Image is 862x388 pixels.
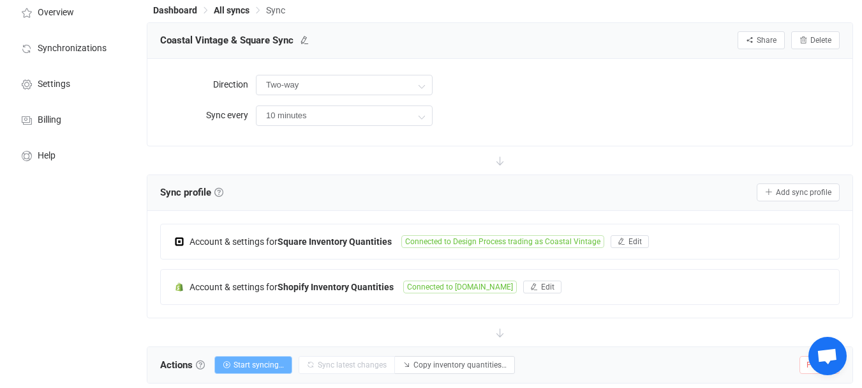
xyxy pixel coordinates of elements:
span: Coastal Vintage & Square Sync [160,31,294,50]
a: Help [6,137,134,173]
span: Add sync profile [776,188,831,197]
span: Sync latest changes [318,361,387,369]
b: Shopify Inventory Quantities [278,282,394,292]
label: Direction [160,72,256,97]
span: Connected to Design Process trading as Coastal Vintage [401,235,604,248]
span: Account & settings for [189,237,278,247]
span: Settings [38,79,70,89]
span: Help [38,151,56,161]
span: Delete [810,36,831,45]
label: Sync every [160,102,256,128]
span: All syncs [214,5,249,15]
span: Start syncing… [234,361,284,369]
span: Actions [160,355,205,375]
span: Billing [38,115,61,125]
div: Breadcrumb [153,6,285,15]
img: shopify.png [174,281,185,293]
b: Square Inventory Quantities [278,237,392,247]
span: Sync [266,5,285,15]
button: Add sync profile [757,183,840,201]
button: Edit [523,281,561,293]
span: Sync profile [160,183,223,202]
span: Account & settings for [189,282,278,292]
span: Edit [541,283,554,291]
input: Model [256,75,433,95]
img: square.png [174,236,185,247]
button: Start syncing… [214,356,292,374]
span: Edit [628,237,642,246]
button: Edit [611,235,649,248]
input: Model [256,105,433,126]
span: Connected to [DOMAIN_NAME] [403,281,517,293]
span: Share [757,36,777,45]
button: Delete [791,31,840,49]
a: Synchronizations [6,29,134,65]
button: Copy inventory quantities… [394,356,515,374]
span: Overview [38,8,74,18]
span: Synchronizations [38,43,107,54]
span: Dashboard [153,5,197,15]
a: Settings [6,65,134,101]
span: Paused [799,356,840,374]
div: Open chat [808,337,847,375]
button: Sync latest changes [299,356,395,374]
a: Billing [6,101,134,137]
button: Share [738,31,785,49]
span: Copy inventory quantities… [413,361,507,369]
